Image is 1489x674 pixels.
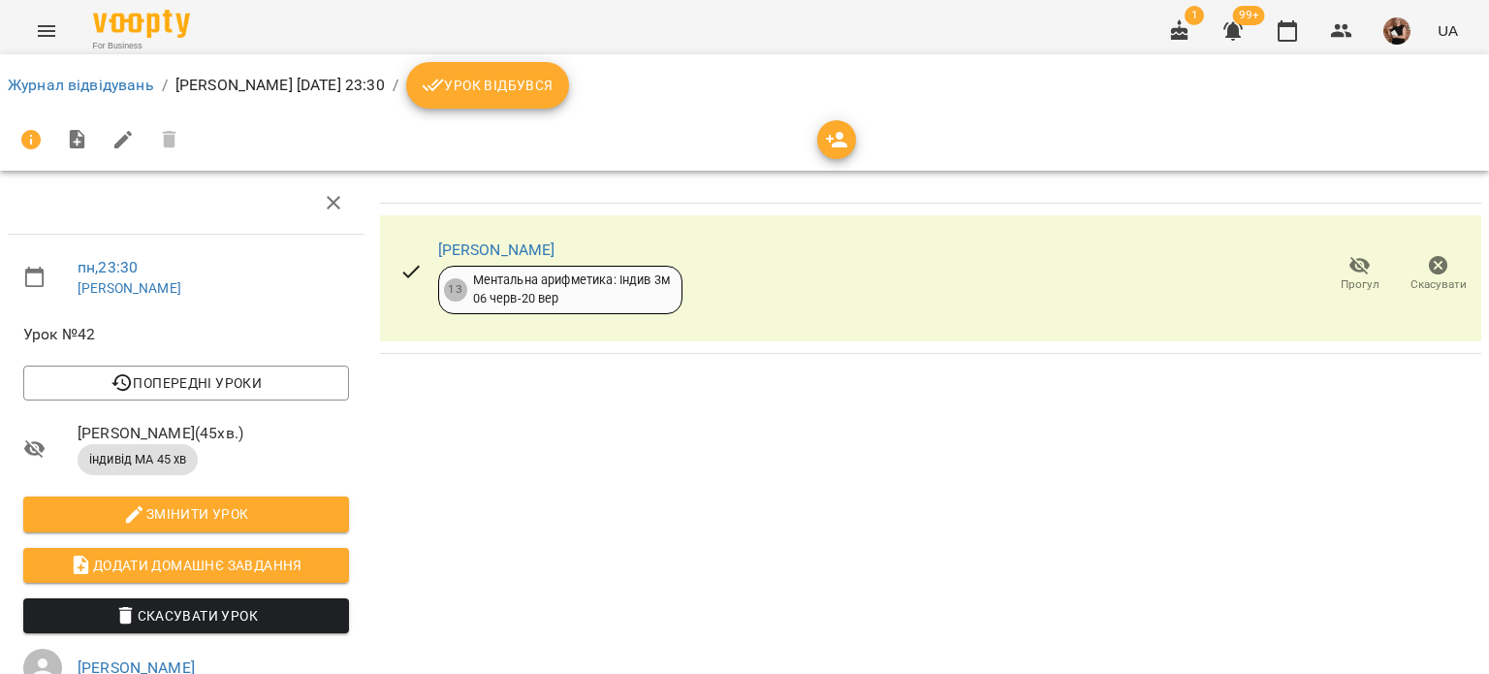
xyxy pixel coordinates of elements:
[406,62,569,109] button: Урок відбувся
[1438,20,1458,41] span: UA
[8,62,1481,109] nav: breadcrumb
[78,422,349,445] span: [PERSON_NAME] ( 45 хв. )
[1233,6,1265,25] span: 99+
[1341,276,1379,293] span: Прогул
[23,323,349,346] span: Урок №42
[422,74,554,97] span: Урок відбувся
[1185,6,1204,25] span: 1
[39,502,333,526] span: Змінити урок
[23,548,349,583] button: Додати домашнє завдання
[175,74,385,97] p: [PERSON_NAME] [DATE] 23:30
[1383,17,1410,45] img: 5944c1aeb726a5a997002a54cb6a01a3.jpg
[93,10,190,38] img: Voopty Logo
[39,371,333,395] span: Попередні уроки
[393,74,398,97] li: /
[1410,276,1467,293] span: Скасувати
[1399,247,1477,302] button: Скасувати
[93,40,190,52] span: For Business
[438,241,555,259] a: [PERSON_NAME]
[39,554,333,577] span: Додати домашнє завдання
[1430,13,1466,48] button: UA
[8,76,154,94] a: Журнал відвідувань
[162,74,168,97] li: /
[78,451,198,468] span: індивід МА 45 хв
[78,258,138,276] a: пн , 23:30
[23,366,349,401] button: Попередні уроки
[473,272,670,307] div: Ментальна арифметика: Індив 3м 06 черв - 20 вер
[444,278,467,302] div: 13
[78,280,181,296] a: [PERSON_NAME]
[23,598,349,633] button: Скасувати Урок
[39,604,333,627] span: Скасувати Урок
[1320,247,1399,302] button: Прогул
[23,497,349,531] button: Змінити урок
[23,8,70,54] button: Menu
